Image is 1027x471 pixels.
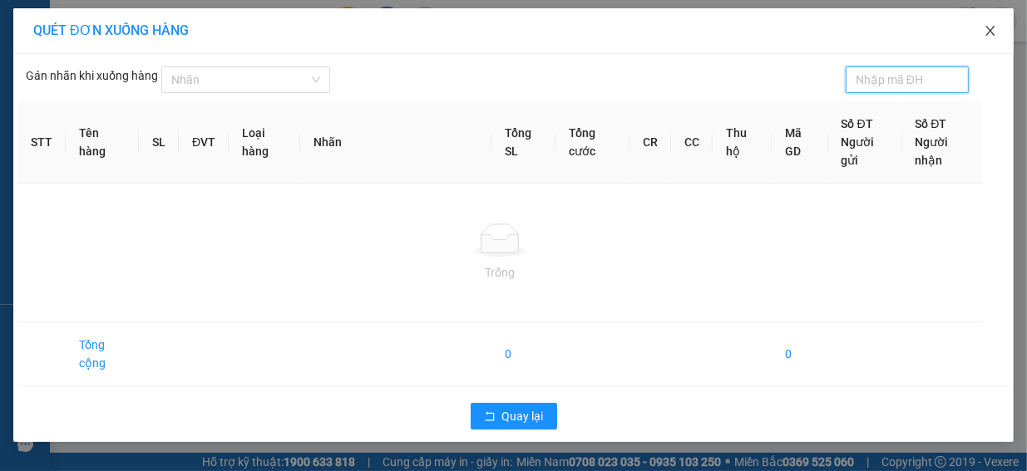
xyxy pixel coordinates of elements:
[630,101,671,184] th: CR
[967,8,1014,55] button: Close
[66,322,139,386] td: Tổng cộng
[229,101,300,184] th: Loại hàng
[179,101,229,184] th: ĐVT
[842,117,873,130] span: Số ĐT
[856,71,946,89] input: Nhập mã ĐH
[17,101,66,184] th: STT
[491,322,555,386] td: 0
[772,101,828,184] th: Mã GD
[484,410,496,424] span: rollback
[31,263,970,282] div: Trống
[772,322,828,386] td: 0
[26,66,161,93] div: Gán nhãn khi xuống hàng
[984,24,997,37] span: close
[33,22,189,38] span: QUÉT ĐƠN XUỐNG HÀNG
[916,135,949,167] span: Người nhận
[491,101,555,184] th: Tổng SL
[502,407,544,425] span: Quay lại
[471,403,557,429] button: rollbackQuay lại
[555,101,630,184] th: Tổng cước
[713,101,772,184] th: Thu hộ
[842,135,875,167] span: Người gửi
[671,101,713,184] th: CC
[300,101,491,184] th: Nhãn
[139,101,179,184] th: SL
[66,101,139,184] th: Tên hàng
[916,117,947,130] span: Số ĐT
